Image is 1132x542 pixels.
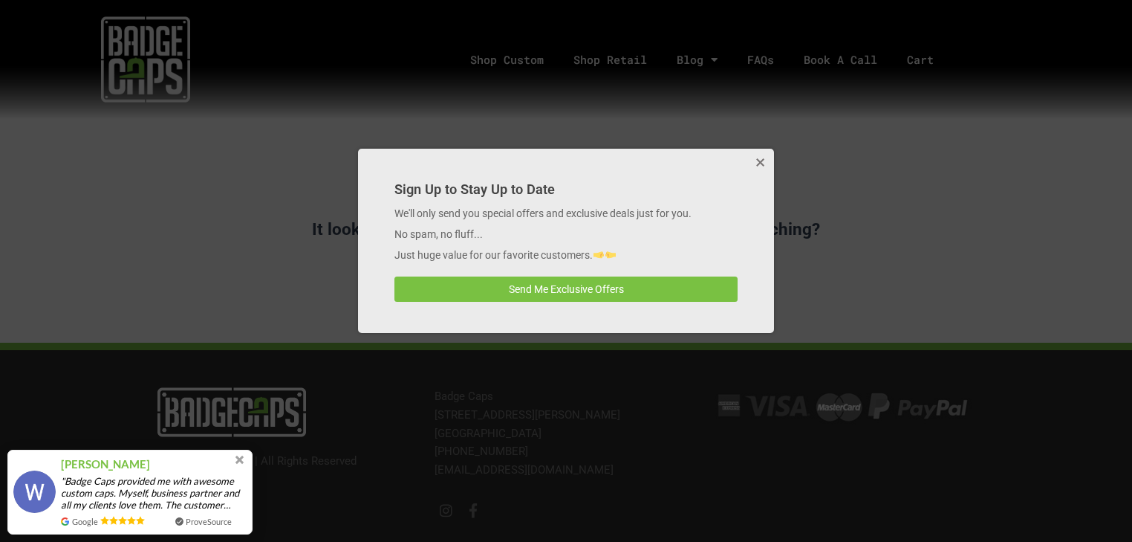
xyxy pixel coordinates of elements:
[61,517,69,526] img: provesource review source
[72,515,98,528] span: Google
[186,515,232,528] a: ProveSource
[394,277,738,302] button: Send Me Exclusive Offers
[394,228,738,242] p: No spam, no fluff...
[593,250,604,260] img: 🤜
[358,149,774,333] div: Sign Up to Stay Up to Date
[394,248,738,263] p: Just huge value for our favorite customers.
[394,207,738,222] p: We'll only send you special offers and exclusive deals just for you.
[744,149,774,178] button: Close
[61,456,150,473] span: [PERSON_NAME]
[394,180,738,199] h4: Sign Up to Stay Up to Date
[1058,471,1132,542] iframe: Chat Widget
[61,475,247,511] span: "Badge Caps provided me with awesome custom caps. Myself, business partner and all my clients lov...
[13,471,56,513] img: provesource social proof notification image
[605,250,616,260] img: 🤛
